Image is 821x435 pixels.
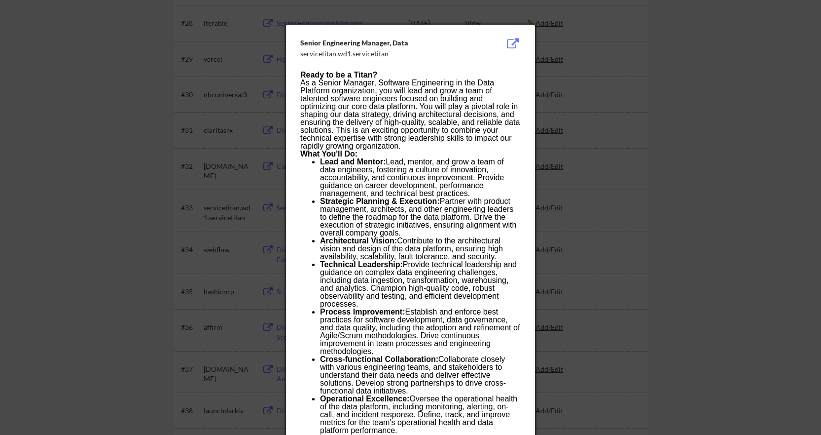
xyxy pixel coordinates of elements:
[320,237,520,261] p: Contribute to the architectural vision and design of the data platform, ensuring high availabilit...
[320,260,403,269] b: Technical Leadership:
[300,49,471,59] div: servicetitan.wd1.servicetitan
[300,71,377,79] b: Ready to be a Titan?
[300,38,471,48] div: Senior Engineering Manager, Data
[320,198,520,237] p: Partner with product management, architects, and other engineering leaders to define the roadmap ...
[320,261,520,308] p: Provide technical leadership and guidance on complex data engineering challenges, including data ...
[320,395,520,435] p: Oversee the operational health of the data platform, including monitoring, alerting, on-call, and...
[320,355,438,363] b: Cross-functional Collaboration:
[320,356,520,395] p: Collaborate closely with various engineering teams, and stakeholders to understand their data nee...
[320,158,386,166] b: Lead and Mentor:
[300,150,357,158] b: What You'll Do:
[320,308,520,356] p: Establish and enforce best practices for software development, data governance, and data quality,...
[320,197,440,205] b: Strategic Planning & Execution:
[320,308,405,316] b: Process Improvement:
[320,237,397,245] b: Architectural Vision:
[320,158,520,198] p: Lead, mentor, and grow a team of data engineers, fostering a culture of innovation, accountabilit...
[320,395,409,403] b: Operational Excellence:
[300,79,520,150] p: As a Senior Manager, Software Engineering in the Data Platform organization, you will lead and gr...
